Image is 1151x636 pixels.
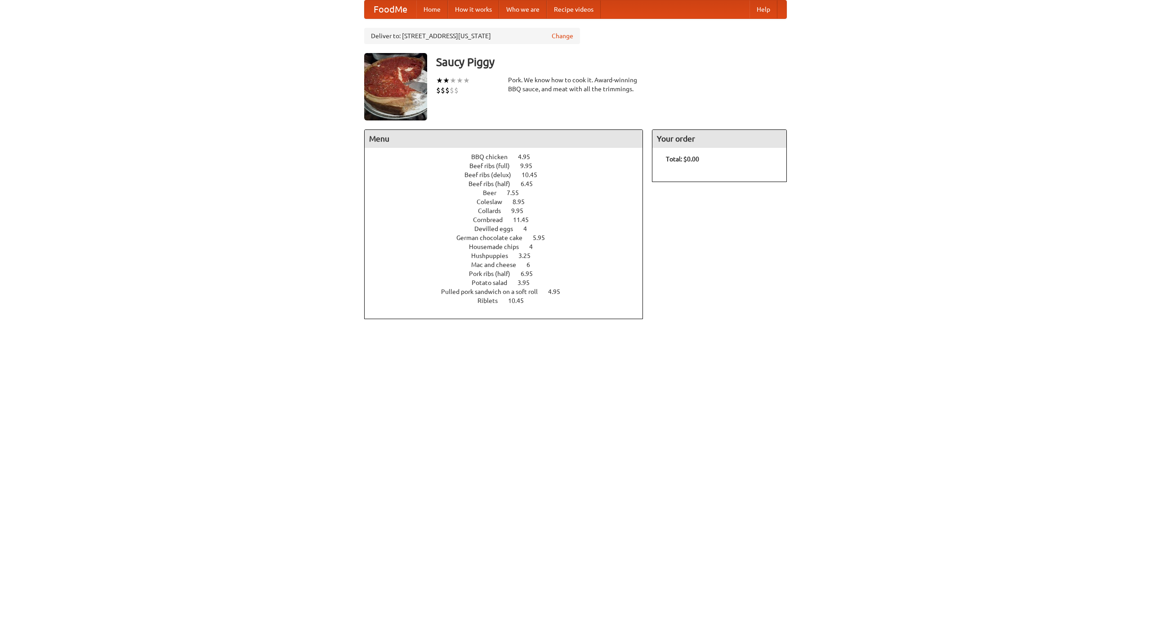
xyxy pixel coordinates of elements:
li: $ [445,85,450,95]
span: 9.95 [511,207,532,214]
span: Hushpuppies [471,252,517,259]
h4: Your order [652,130,786,148]
a: Beer 7.55 [483,189,535,196]
span: 6 [526,261,539,268]
span: 4.95 [548,288,569,295]
a: Beef ribs (full) 9.95 [469,162,549,169]
span: Mac and cheese [471,261,525,268]
div: Deliver to: [STREET_ADDRESS][US_STATE] [364,28,580,44]
span: Pork ribs (half) [469,270,519,277]
span: 6.45 [521,180,542,187]
span: 4 [529,243,542,250]
a: Potato salad 3.95 [472,279,546,286]
li: $ [450,85,454,95]
li: $ [441,85,445,95]
span: 11.45 [513,216,538,223]
span: 6.95 [521,270,542,277]
li: ★ [463,76,470,85]
span: Coleslaw [477,198,511,205]
li: ★ [436,76,443,85]
span: 5.95 [533,234,554,241]
span: 3.25 [518,252,540,259]
span: 9.95 [520,162,541,169]
b: Total: $0.00 [666,156,699,163]
h4: Menu [365,130,642,148]
a: Mac and cheese 6 [471,261,547,268]
a: BBQ chicken 4.95 [471,153,547,160]
div: Pork. We know how to cook it. Award-winning BBQ sauce, and meat with all the trimmings. [508,76,643,93]
span: 10.45 [522,171,546,178]
li: ★ [443,76,450,85]
a: How it works [448,0,499,18]
a: Collards 9.95 [478,207,540,214]
span: 3.95 [518,279,539,286]
a: Cornbread 11.45 [473,216,545,223]
span: 8.95 [513,198,534,205]
a: FoodMe [365,0,416,18]
span: Beer [483,189,505,196]
span: Cornbread [473,216,512,223]
span: Beef ribs (delux) [464,171,520,178]
a: Housemade chips 4 [469,243,549,250]
h3: Saucy Piggy [436,53,787,71]
span: 10.45 [508,297,533,304]
span: 4 [523,225,536,232]
span: Housemade chips [469,243,528,250]
a: Home [416,0,448,18]
a: Beef ribs (half) 6.45 [468,180,549,187]
a: Beef ribs (delux) 10.45 [464,171,554,178]
span: 4.95 [518,153,539,160]
li: ★ [456,76,463,85]
li: $ [436,85,441,95]
a: Change [552,31,573,40]
a: Devilled eggs 4 [474,225,544,232]
img: angular.jpg [364,53,427,120]
span: 7.55 [507,189,528,196]
a: Help [749,0,777,18]
span: Beef ribs (full) [469,162,519,169]
a: Pulled pork sandwich on a soft roll 4.95 [441,288,577,295]
span: Pulled pork sandwich on a soft roll [441,288,547,295]
a: Hushpuppies 3.25 [471,252,547,259]
span: Riblets [477,297,507,304]
a: German chocolate cake 5.95 [456,234,562,241]
span: Potato salad [472,279,516,286]
li: ★ [450,76,456,85]
a: Riblets 10.45 [477,297,540,304]
a: Coleslaw 8.95 [477,198,541,205]
span: BBQ chicken [471,153,517,160]
span: Beef ribs (half) [468,180,519,187]
li: $ [454,85,459,95]
span: Devilled eggs [474,225,522,232]
a: Who we are [499,0,547,18]
span: Collards [478,207,510,214]
a: Recipe videos [547,0,601,18]
a: Pork ribs (half) 6.95 [469,270,549,277]
span: German chocolate cake [456,234,531,241]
